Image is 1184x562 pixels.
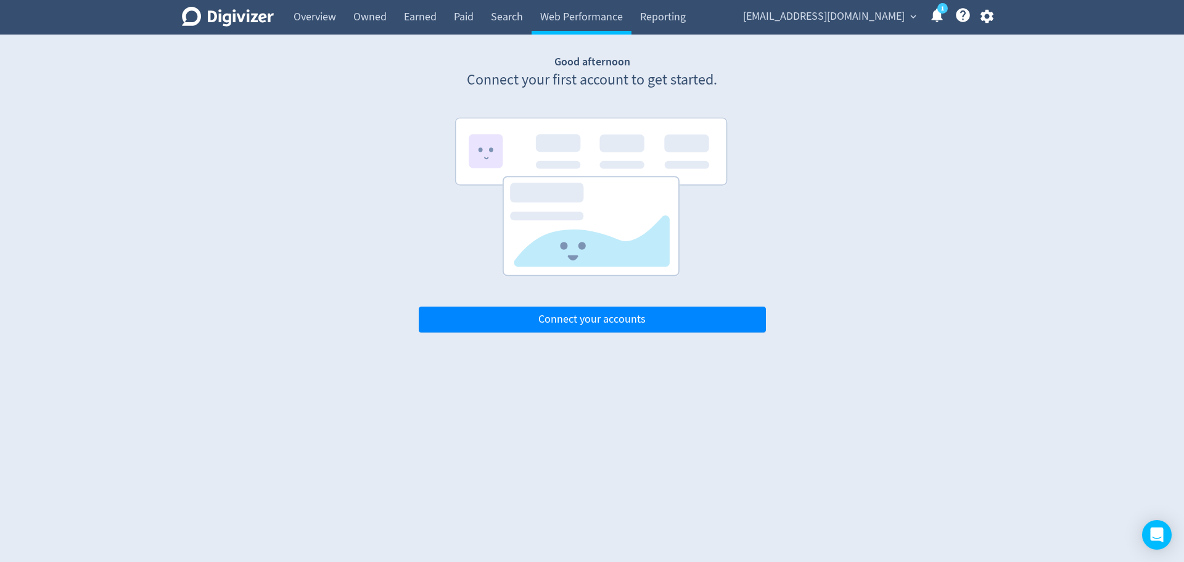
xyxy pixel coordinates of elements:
p: Connect your first account to get started. [419,70,766,91]
span: Connect your accounts [538,314,646,325]
button: Connect your accounts [419,307,766,333]
button: [EMAIL_ADDRESS][DOMAIN_NAME] [739,7,919,27]
a: 1 [937,3,948,14]
text: 1 [941,4,944,13]
span: [EMAIL_ADDRESS][DOMAIN_NAME] [743,7,905,27]
div: Open Intercom Messenger [1142,520,1172,550]
span: expand_more [908,11,919,22]
a: Connect your accounts [419,312,766,326]
h1: Good afternoon [419,54,766,70]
